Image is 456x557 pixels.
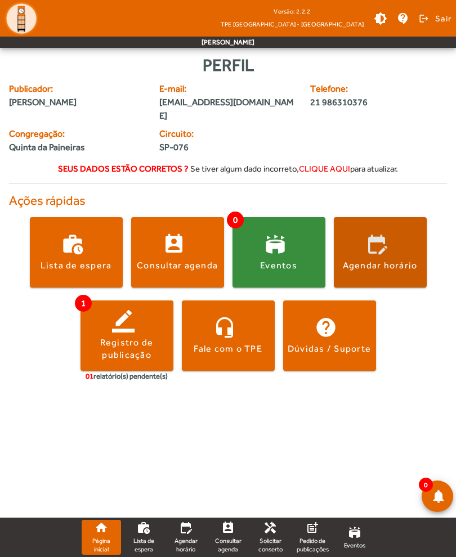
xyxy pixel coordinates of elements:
[435,10,451,28] span: Sair
[159,82,296,96] span: E-mail:
[159,141,221,154] span: SP-076
[58,164,189,173] strong: Seus dados estão corretos ?
[182,300,275,371] button: Fale com o TPE
[159,127,221,141] span: Circuito:
[334,217,427,288] button: Agendar horário
[9,52,447,78] div: Perfil
[41,259,112,272] div: Lista de espera
[221,5,364,19] div: Versão: 2.2.2
[9,193,447,208] h4: Ações rápidas
[5,2,38,35] img: Logo TPE
[137,259,218,272] div: Consultar agenda
[233,217,325,288] button: Eventos
[417,10,451,27] button: Sair
[419,478,433,492] span: 0
[159,96,296,123] span: [EMAIL_ADDRESS][DOMAIN_NAME]
[30,217,123,288] button: Lista de espera
[9,141,85,154] span: Quinta da Paineiras
[9,82,146,96] span: Publicador:
[288,343,371,355] div: Dúvidas / Suporte
[283,300,376,371] button: Dúvidas / Suporte
[299,164,350,173] span: clique aqui
[343,259,418,272] div: Agendar horário
[131,217,224,288] button: Consultar agenda
[75,295,92,312] span: 1
[221,19,364,30] span: TPE [GEOGRAPHIC_DATA] - [GEOGRAPHIC_DATA]
[227,212,244,228] span: 0
[310,96,410,109] span: 21 986310376
[9,96,146,109] span: [PERSON_NAME]
[81,300,173,371] button: Registro de publicação
[86,372,93,380] span: 01
[9,127,146,141] span: Congregação:
[86,371,168,382] div: relatório(s) pendente(s)
[260,259,297,272] div: Eventos
[82,520,121,555] a: Página inicial
[310,82,410,96] span: Telefone:
[194,343,262,355] div: Fale com o TPE
[81,336,173,362] div: Registro de publicação
[190,164,398,173] span: Se tiver algum dado incorreto, para atualizar.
